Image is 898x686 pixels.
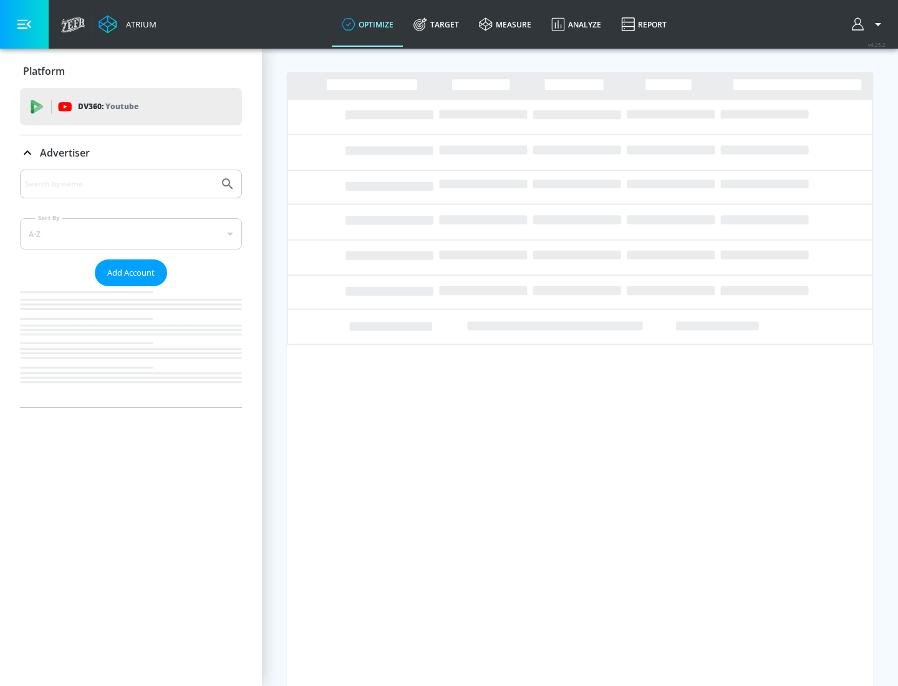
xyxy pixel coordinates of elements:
a: optimize [332,2,403,47]
nav: list of Advertiser [20,286,242,407]
a: measure [469,2,541,47]
button: Add Account [95,259,167,286]
div: Atrium [121,19,157,30]
div: DV360: Youtube [20,88,242,125]
p: DV360: [78,100,138,114]
div: Advertiser [20,170,242,407]
label: Sort By [36,214,62,222]
input: Search by name [25,176,214,192]
p: Advertiser [40,146,90,160]
span: v 4.25.2 [868,41,886,48]
a: Report [611,2,677,47]
p: Platform [23,64,65,78]
a: Analyze [541,2,611,47]
div: Platform [20,54,242,89]
p: Youtube [105,100,138,113]
a: Atrium [99,15,157,34]
span: Add Account [107,266,155,280]
div: Advertiser [20,135,242,170]
div: A-Z [20,218,242,249]
a: Target [403,2,469,47]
